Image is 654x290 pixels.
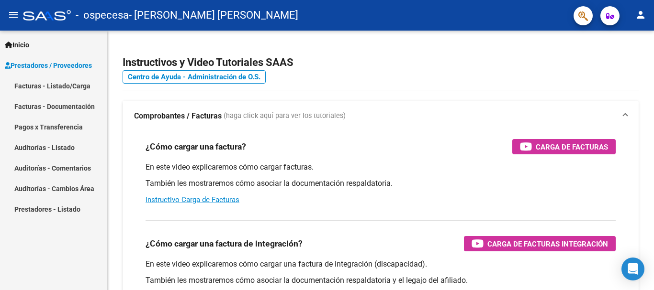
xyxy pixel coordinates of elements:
[123,70,266,84] a: Centro de Ayuda - Administración de O.S.
[134,111,222,121] strong: Comprobantes / Facturas
[123,101,639,131] mat-expansion-panel-header: Comprobantes / Facturas (haga click aquí para ver los tutoriales)
[146,259,616,269] p: En este video explicaremos cómo cargar una factura de integración (discapacidad).
[146,178,616,189] p: También les mostraremos cómo asociar la documentación respaldatoria.
[146,140,246,153] h3: ¿Cómo cargar una factura?
[512,139,616,154] button: Carga de Facturas
[536,141,608,153] span: Carga de Facturas
[464,236,616,251] button: Carga de Facturas Integración
[123,54,639,72] h2: Instructivos y Video Tutoriales SAAS
[635,9,646,21] mat-icon: person
[146,162,616,172] p: En este video explicaremos cómo cargar facturas.
[8,9,19,21] mat-icon: menu
[129,5,298,26] span: - [PERSON_NAME] [PERSON_NAME]
[487,238,608,250] span: Carga de Facturas Integración
[5,60,92,71] span: Prestadores / Proveedores
[146,195,239,204] a: Instructivo Carga de Facturas
[5,40,29,50] span: Inicio
[224,111,346,121] span: (haga click aquí para ver los tutoriales)
[621,258,644,280] div: Open Intercom Messenger
[146,275,616,286] p: También les mostraremos cómo asociar la documentación respaldatoria y el legajo del afiliado.
[146,237,303,250] h3: ¿Cómo cargar una factura de integración?
[76,5,129,26] span: - ospecesa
